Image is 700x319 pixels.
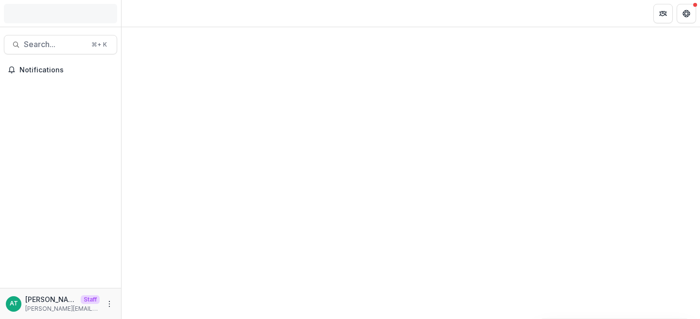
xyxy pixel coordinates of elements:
[25,304,100,313] p: [PERSON_NAME][EMAIL_ADDRESS][DOMAIN_NAME]
[24,40,86,49] span: Search...
[4,35,117,54] button: Search...
[19,66,113,74] span: Notifications
[81,295,100,304] p: Staff
[25,294,77,304] p: [PERSON_NAME]
[125,6,167,20] nav: breadcrumb
[10,301,18,307] div: Anna Test
[653,4,673,23] button: Partners
[104,298,115,310] button: More
[89,39,109,50] div: ⌘ + K
[4,62,117,78] button: Notifications
[677,4,696,23] button: Get Help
